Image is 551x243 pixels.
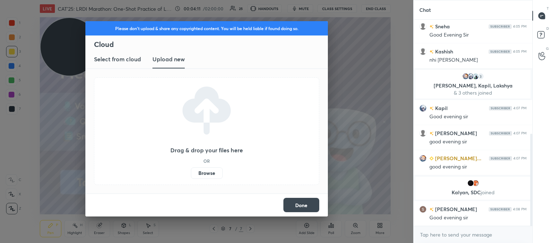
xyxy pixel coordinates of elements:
[489,24,512,29] img: Yh7BfnbMxzoAAAAASUVORK5CYII=
[472,73,479,80] img: 8048eea369064e88bfaa09c519b84958.jpg
[429,57,527,64] div: nhi [PERSON_NAME]
[513,207,527,211] div: 4:08 PM
[477,73,484,80] div: 3
[429,25,434,29] img: no-rating-badge.077c3623.svg
[489,156,512,161] img: Yh7BfnbMxzoAAAAASUVORK5CYII=
[434,104,448,112] h6: Kapil
[419,48,427,55] img: default.png
[429,163,527,171] div: good evening sir
[414,0,437,19] p: Chat
[85,21,328,35] div: Please don't upload & share any copyrighted content. You will be held liable if found doing so.
[467,73,474,80] img: 3
[434,205,477,213] h6: [PERSON_NAME]
[434,129,477,137] h6: [PERSON_NAME]
[481,189,495,196] span: joined
[513,131,527,135] div: 4:07 PM
[546,46,549,51] p: G
[429,208,434,211] img: no-rating-badge.077c3623.svg
[462,73,469,80] img: 4937a8ff8074473f899d70c2b4c6c32a.jpg
[419,206,427,213] img: 3
[429,156,434,161] img: Learner_Badge_beginner_1_8b307cf2a0.svg
[420,190,526,195] p: Kalyan, SDC
[429,50,434,54] img: no-rating-badge.077c3623.svg
[513,106,527,110] div: 4:07 PM
[513,156,527,161] div: 4:07 PM
[420,83,526,89] p: [PERSON_NAME], Kapil, Lakshya
[94,40,328,49] h2: Cloud
[429,106,434,110] img: no-rating-badge.077c3623.svg
[420,90,526,96] p: & 3 others joined
[429,214,527,221] div: Good evening sir
[419,130,427,137] img: default.png
[419,155,427,162] img: 4937a8ff8074473f899d70c2b4c6c32a.jpg
[170,147,243,153] h3: Drag & drop your files here
[467,180,474,187] img: d9ad079da0cb4cc493b1af31b5476a69.jpg
[429,132,434,135] img: no-rating-badge.077c3623.svg
[489,49,512,54] img: Yh7BfnbMxzoAAAAASUVORK5CYII=
[472,180,479,187] img: d1c15e097a9344918a36d0ee6bd5f090.jpg
[414,20,532,226] div: grid
[283,198,319,212] button: Done
[546,26,549,31] p: D
[419,105,427,112] img: 3
[429,138,527,146] div: good evening sir
[547,6,549,11] p: T
[152,55,185,63] h3: Upload new
[489,207,512,211] img: Yh7BfnbMxzoAAAAASUVORK5CYII=
[419,23,427,30] img: default.png
[513,24,527,29] div: 4:05 PM
[434,154,481,162] h6: [PERSON_NAME]...
[203,159,210,163] h5: OR
[489,131,512,135] img: Yh7BfnbMxzoAAAAASUVORK5CYII=
[429,113,527,120] div: Good evening sir
[513,49,527,54] div: 4:05 PM
[429,32,527,39] div: Good Evening Sir
[94,55,141,63] h3: Select from cloud
[434,23,450,30] h6: Sneha
[489,106,512,110] img: Yh7BfnbMxzoAAAAASUVORK5CYII=
[434,48,453,55] h6: Kashish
